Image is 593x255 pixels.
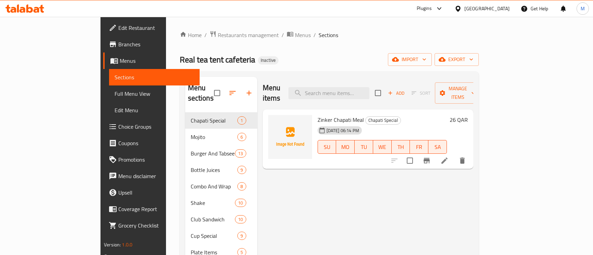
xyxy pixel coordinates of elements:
[385,88,407,98] span: Add item
[403,153,417,168] span: Select to update
[581,5,585,12] span: M
[318,140,336,154] button: SU
[392,140,410,154] button: TH
[237,166,246,174] div: items
[440,157,449,165] a: Edit menu item
[318,115,364,125] span: Zinker Chapati Meal
[180,52,255,67] span: Real tea tent cafeteria
[103,217,200,234] a: Grocery Checklist
[450,115,468,125] h6: 26 QAR
[120,57,194,65] span: Menus
[210,86,224,100] span: Select all sections
[185,162,257,178] div: Bottle Juices9
[393,55,426,64] span: import
[321,142,334,152] span: SU
[185,129,257,145] div: Mojito6
[431,142,444,152] span: SA
[185,145,257,162] div: Burger And Tabseera13
[241,85,257,101] button: Add section
[288,87,369,99] input: search
[191,166,238,174] span: Bottle Juices
[191,215,235,223] span: Club Sandwich
[103,201,200,217] a: Coverage Report
[115,106,194,114] span: Edit Menu
[103,151,200,168] a: Promotions
[109,102,200,118] a: Edit Menu
[118,221,194,230] span: Grocery Checklist
[355,140,373,154] button: TU
[185,211,257,228] div: Club Sandwich10
[366,116,401,124] span: Chapati Special
[204,31,207,39] li: /
[122,240,132,249] span: 1.0.0
[224,85,241,101] span: Sort sections
[109,69,200,85] a: Sections
[235,200,246,206] span: 10
[115,90,194,98] span: Full Menu View
[103,20,200,36] a: Edit Restaurant
[238,183,246,190] span: 8
[282,31,284,39] li: /
[268,115,312,159] img: Zinker Chapati Meal
[191,232,238,240] span: Cup Special
[235,215,246,223] div: items
[118,205,194,213] span: Coverage Report
[238,117,246,124] span: 1
[118,40,194,48] span: Branches
[118,123,194,131] span: Choice Groups
[103,168,200,184] a: Menu disclaimer
[388,53,432,66] button: import
[258,57,278,63] span: Inactive
[188,83,214,103] h2: Menu sections
[103,135,200,151] a: Coupons
[103,36,200,53] a: Branches
[454,152,471,169] button: delete
[440,55,473,64] span: export
[103,118,200,135] a: Choice Groups
[185,178,257,195] div: Combo And Wrap8
[263,83,281,103] h2: Menu items
[191,133,238,141] span: Mojito
[118,188,194,197] span: Upsell
[109,85,200,102] a: Full Menu View
[180,31,479,39] nav: breadcrumb
[238,233,246,239] span: 9
[387,89,405,97] span: Add
[115,73,194,81] span: Sections
[191,149,235,158] span: Burger And Tabseera
[464,5,510,12] div: [GEOGRAPHIC_DATA]
[185,195,257,211] div: Shake10
[365,116,401,125] div: Chapati Special
[319,31,338,39] span: Sections
[394,142,407,152] span: TH
[118,24,194,32] span: Edit Restaurant
[435,82,481,104] button: Manage items
[185,228,257,244] div: Cup Special9
[235,216,246,223] span: 10
[324,127,362,134] span: [DATE] 06:14 PM
[103,53,200,69] a: Menus
[435,53,479,66] button: export
[237,116,246,125] div: items
[191,116,238,125] span: Chapati Special
[440,84,475,102] span: Manage items
[185,112,257,129] div: Chapati Special1
[418,152,435,169] button: Branch-specific-item
[237,133,246,141] div: items
[210,31,279,39] a: Restaurants management
[410,140,428,154] button: FR
[371,86,385,100] span: Select section
[428,140,447,154] button: SA
[336,140,355,154] button: MO
[191,199,235,207] span: Shake
[235,150,246,157] span: 13
[295,31,311,39] span: Menus
[238,134,246,140] span: 6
